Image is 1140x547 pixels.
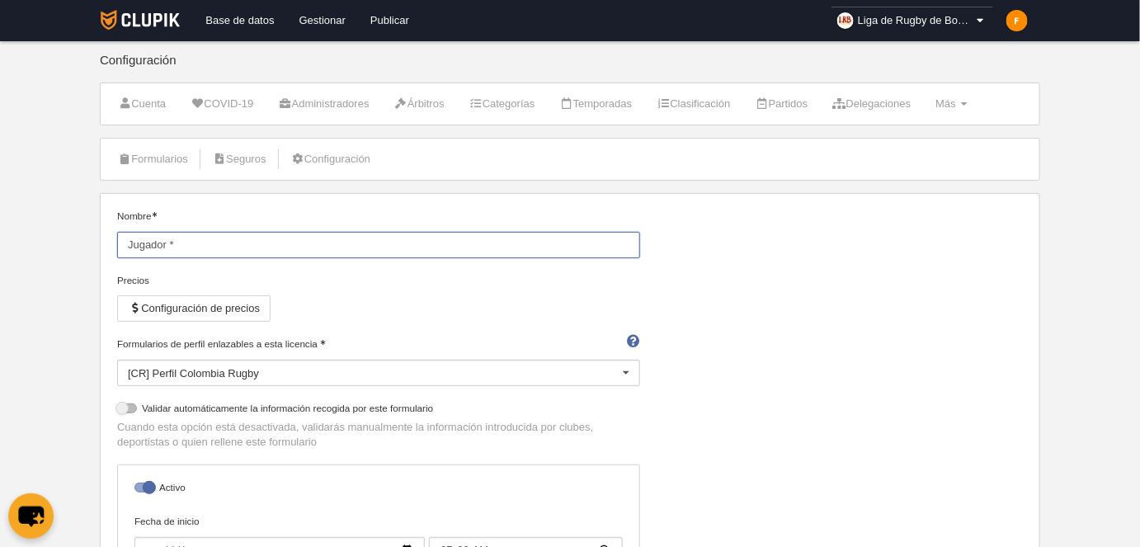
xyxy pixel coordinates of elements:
span: Liga de Rugby de Bogotá [858,12,973,29]
img: Clupik [101,10,181,30]
a: Clasificación [648,92,739,116]
a: Liga de Rugby de Bogotá [831,7,994,35]
div: Precios [117,273,640,288]
label: Nombre [117,209,640,258]
a: Categorías [460,92,544,116]
a: Cuenta [109,92,175,116]
span: Más [935,97,956,110]
i: Obligatorio [320,340,325,345]
img: OaVO6CiHoa28.30x30.jpg [837,12,854,29]
i: Obligatorio [152,212,157,217]
a: Seguros [204,147,276,172]
img: c2l6ZT0zMHgzMCZmcz05JnRleHQ9RiZiZz1mYjhjMDA%3D.png [1006,10,1028,31]
p: Cuando esta opción está desactivada, validarás manualmente la información introducida por clubes,... [117,420,640,450]
a: Formularios [109,147,197,172]
a: Delegaciones [823,92,920,116]
a: Árbitros [385,92,454,116]
label: Activo [134,480,623,499]
a: Administradores [269,92,378,116]
a: Temporadas [550,92,641,116]
label: Formularios de perfil enlazables a esta licencia [117,337,640,351]
a: Configuración [282,147,379,172]
div: Configuración [100,54,1040,83]
button: Configuración de precios [117,295,271,322]
a: Más [926,92,976,116]
a: COVID-19 [181,92,262,116]
span: [CR] Perfil Colombia Rugby [128,367,259,380]
button: chat-button [8,493,54,539]
a: Partidos [747,92,817,116]
input: Nombre [117,232,640,258]
label: Validar automáticamente la información recogida por este formulario [117,401,640,420]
